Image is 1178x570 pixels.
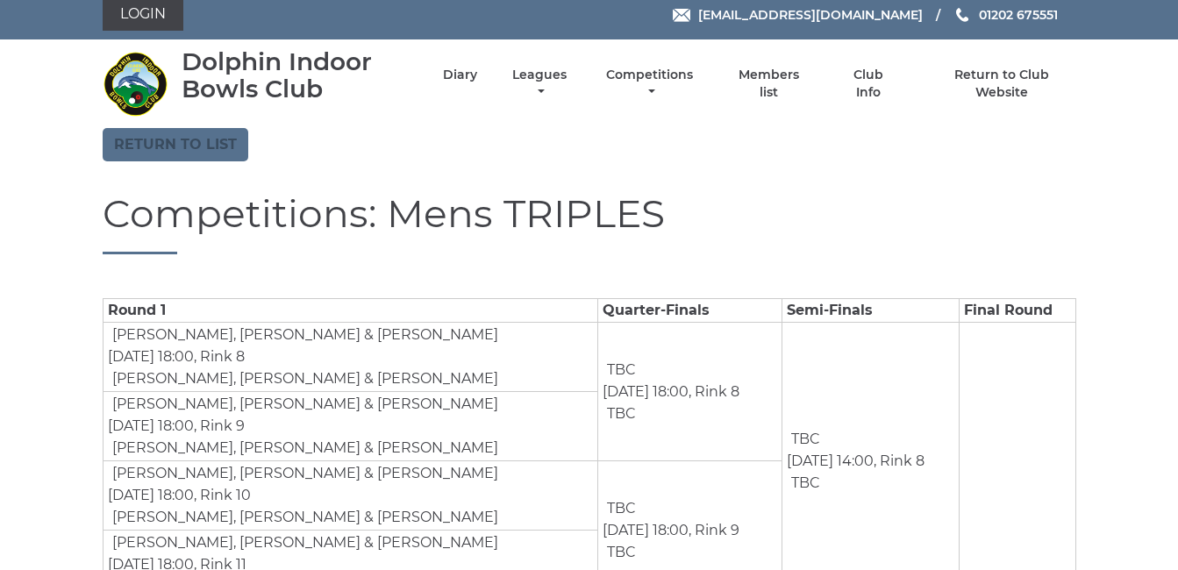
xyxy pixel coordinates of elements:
td: TBC [603,359,637,381]
td: [DATE] 18:00, Rink 8 [103,323,598,392]
a: Members list [728,67,809,101]
td: [PERSON_NAME], [PERSON_NAME] & [PERSON_NAME] [108,506,499,529]
a: Return to Club Website [927,67,1075,101]
a: Email [EMAIL_ADDRESS][DOMAIN_NAME] [673,5,923,25]
a: Return to list [103,128,248,161]
td: [PERSON_NAME], [PERSON_NAME] & [PERSON_NAME] [108,324,499,346]
td: [PERSON_NAME], [PERSON_NAME] & [PERSON_NAME] [108,393,499,416]
td: Final Round [959,299,1075,323]
h1: Competitions: Mens TRIPLES [103,192,1076,254]
span: 01202 675551 [979,7,1058,23]
td: [DATE] 18:00, Rink 9 [103,392,598,461]
td: TBC [787,472,821,495]
div: Dolphin Indoor Bowls Club [182,48,412,103]
a: Leagues [508,67,571,101]
a: Competitions [603,67,698,101]
td: [DATE] 18:00, Rink 10 [103,461,598,531]
td: Semi-Finals [782,299,959,323]
td: [PERSON_NAME], [PERSON_NAME] & [PERSON_NAME] [108,462,499,485]
td: [DATE] 18:00, Rink 8 [598,323,782,461]
a: Club Info [840,67,897,101]
td: TBC [603,403,637,425]
td: Quarter-Finals [598,299,782,323]
span: [EMAIL_ADDRESS][DOMAIN_NAME] [698,7,923,23]
td: TBC [603,541,637,564]
a: Diary [443,67,477,83]
img: Dolphin Indoor Bowls Club [103,51,168,117]
a: Phone us 01202 675551 [953,5,1058,25]
td: [PERSON_NAME], [PERSON_NAME] & [PERSON_NAME] [108,531,499,554]
img: Phone us [956,8,968,22]
td: [PERSON_NAME], [PERSON_NAME] & [PERSON_NAME] [108,367,499,390]
td: [PERSON_NAME], [PERSON_NAME] & [PERSON_NAME] [108,437,499,460]
td: TBC [787,428,821,451]
td: TBC [603,497,637,520]
td: Round 1 [103,299,598,323]
img: Email [673,9,690,22]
